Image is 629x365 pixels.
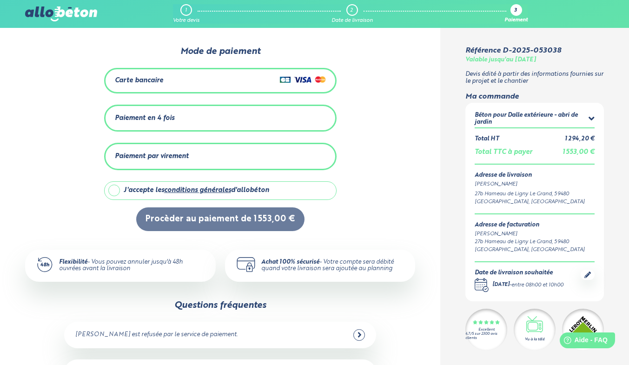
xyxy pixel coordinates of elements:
[514,8,517,14] div: 3
[331,4,373,24] a: 2 Date de livraison
[465,71,604,85] p: Devis édité à partir des informations fournies sur le projet et le chantier
[261,259,404,272] div: - Votre compte sera débité quand votre livraison sera ajoutée au planning
[475,270,563,277] div: Date de livraison souhaitée
[465,332,507,340] div: 4.7/5 sur 2300 avis clients
[115,153,189,160] div: Paiement par virement
[115,114,174,122] div: Paiement en 4 fois
[25,7,97,21] img: allobéton
[174,300,266,311] div: Questions fréquentes
[59,259,87,265] strong: Flexibilité
[475,112,595,127] summary: Béton pour Dalle extérieure - abri de jardin
[124,186,269,194] div: J'accepte les d'allobéton
[280,74,326,85] img: Cartes de crédit
[465,46,561,55] div: Référence D-2025-053038
[492,281,510,289] div: [DATE]
[504,18,528,24] div: Paiement
[103,46,337,57] div: Mode de paiement
[350,7,353,13] div: 2
[465,57,536,64] div: Valable jusqu'au [DATE]
[504,4,528,24] a: 3 Paiement
[75,332,238,338] div: [PERSON_NAME] est refusée par le service de paiement.
[185,7,187,13] div: 1
[511,281,563,289] div: entre 08h00 et 10h00
[261,259,319,265] strong: Achat 100% sécurisé
[563,149,595,155] span: 1 553,00 €
[59,259,205,272] div: - Vous pouvez annuler jusqu'à 48h ouvrées avant la livraison
[475,180,595,188] div: [PERSON_NAME]
[475,190,595,206] div: 27b Hameau de Ligny Le Grand, 59480 [GEOGRAPHIC_DATA], [GEOGRAPHIC_DATA]
[475,136,499,143] div: Total HT
[164,187,231,193] a: conditions générales
[173,4,199,24] a: 1 Votre devis
[136,207,305,231] button: Procèder au paiement de 1 553,00 €
[331,18,373,24] div: Date de livraison
[525,337,544,342] div: Vu à la télé
[475,112,589,126] div: Béton pour Dalle extérieure - abri de jardin
[492,281,563,289] div: -
[475,148,532,156] div: Total TTC à payer
[546,329,619,355] iframe: Help widget launcher
[475,230,595,238] div: [PERSON_NAME]
[475,172,595,179] div: Adresse de livraison
[465,93,604,101] div: Ma commande
[475,222,595,229] div: Adresse de facturation
[478,328,495,332] div: Excellent
[565,136,595,143] div: 1 294,20 €
[475,238,595,254] div: 27b Hameau de Ligny Le Grand, 59480 [GEOGRAPHIC_DATA], [GEOGRAPHIC_DATA]
[173,18,199,24] div: Votre devis
[115,77,163,85] div: Carte bancaire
